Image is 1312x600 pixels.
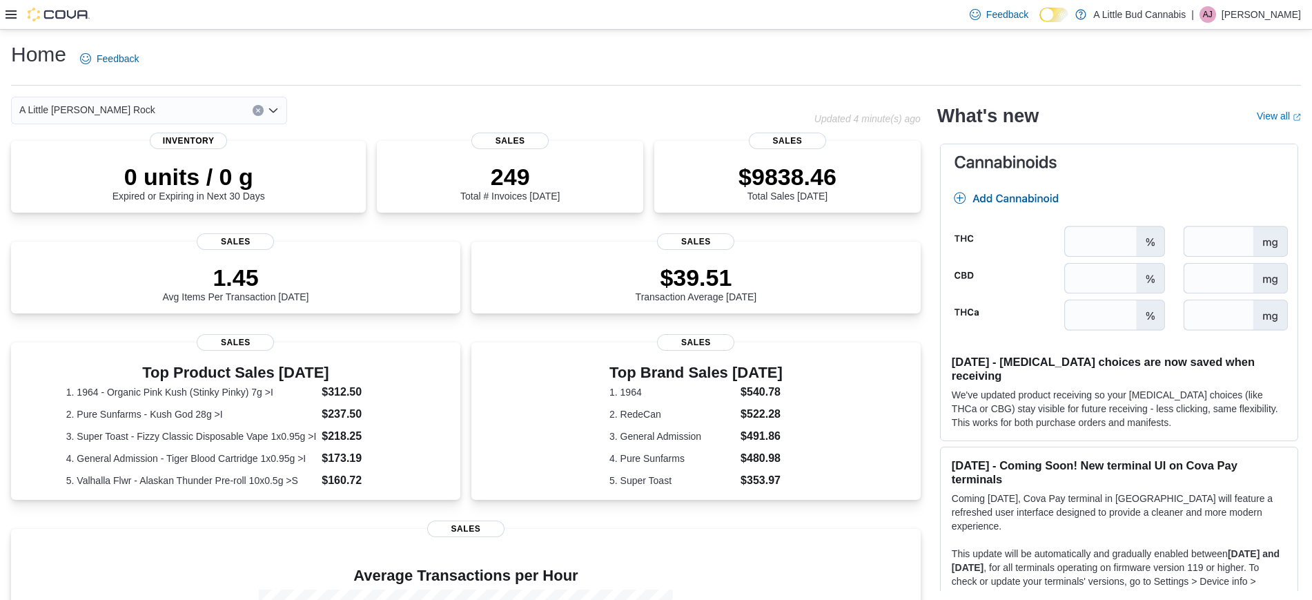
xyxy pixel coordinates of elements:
p: Updated 4 minute(s) ago [814,113,921,124]
p: $9838.46 [738,163,836,191]
input: Dark Mode [1039,8,1068,22]
dd: $540.78 [741,384,783,400]
button: Clear input [253,105,264,116]
p: We've updated product receiving so your [MEDICAL_DATA] choices (like THCa or CBG) stay visible fo... [952,388,1286,429]
dd: $218.25 [322,428,405,445]
p: A Little Bud Cannabis [1093,6,1186,23]
h3: Top Brand Sales [DATE] [609,365,783,381]
span: Dark Mode [1039,22,1040,23]
p: $39.51 [636,264,757,291]
dd: $353.97 [741,472,783,489]
div: Total # Invoices [DATE] [460,163,560,202]
p: | [1191,6,1194,23]
dd: $312.50 [322,384,405,400]
span: Inventory [150,133,227,149]
dt: 1. 1964 [609,385,735,399]
h1: Home [11,41,66,68]
dd: $522.28 [741,406,783,423]
dt: 4. General Admission - Tiger Blood Cartridge 1x0.95g >I [66,452,316,465]
p: 0 units / 0 g [112,163,265,191]
button: Open list of options [268,105,279,116]
p: Coming [DATE], Cova Pay terminal in [GEOGRAPHIC_DATA] will feature a refreshed user interface des... [952,492,1286,533]
dd: $480.98 [741,450,783,467]
dt: 3. General Admission [609,429,735,443]
svg: External link [1293,113,1301,122]
div: Avg Items Per Transaction [DATE] [163,264,309,302]
div: Amanda Joselin [1200,6,1216,23]
dd: $173.19 [322,450,405,467]
dt: 1. 1964 - Organic Pink Kush (Stinky Pinky) 7g >I [66,385,316,399]
a: Feedback [75,45,144,72]
div: Expired or Expiring in Next 30 Days [112,163,265,202]
dt: 5. Valhalla Flwr - Alaskan Thunder Pre-roll 10x0.5g >S [66,474,316,487]
a: Feedback [964,1,1034,28]
p: [PERSON_NAME] [1222,6,1301,23]
dt: 5. Super Toast [609,474,735,487]
span: Sales [749,133,826,149]
dd: $237.50 [322,406,405,423]
p: 1.45 [163,264,309,291]
h3: [DATE] - Coming Soon! New terminal UI on Cova Pay terminals [952,458,1286,486]
dt: 2. RedeCan [609,407,735,421]
h3: Top Product Sales [DATE] [66,365,405,381]
span: Feedback [97,52,139,66]
span: A Little [PERSON_NAME] Rock [19,101,155,118]
a: View allExternal link [1257,110,1301,122]
h2: What's new [937,105,1039,127]
span: AJ [1203,6,1213,23]
div: Transaction Average [DATE] [636,264,757,302]
dt: 3. Super Toast - Fizzy Classic Disposable Vape 1x0.95g >I [66,429,316,443]
h3: [DATE] - [MEDICAL_DATA] choices are now saved when receiving [952,355,1286,383]
h4: Average Transactions per Hour [22,568,910,584]
span: Feedback [986,8,1028,21]
strong: [DATE] and [DATE] [952,548,1280,573]
dt: 2. Pure Sunfarms - Kush God 28g >I [66,407,316,421]
dd: $491.86 [741,428,783,445]
p: 249 [460,163,560,191]
span: Sales [197,233,274,250]
span: Sales [471,133,549,149]
span: Sales [197,334,274,351]
span: Sales [657,334,734,351]
div: Total Sales [DATE] [738,163,836,202]
img: Cova [28,8,90,21]
dt: 4. Pure Sunfarms [609,452,735,465]
dd: $160.72 [322,472,405,489]
span: Sales [427,521,505,537]
span: Sales [657,233,734,250]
